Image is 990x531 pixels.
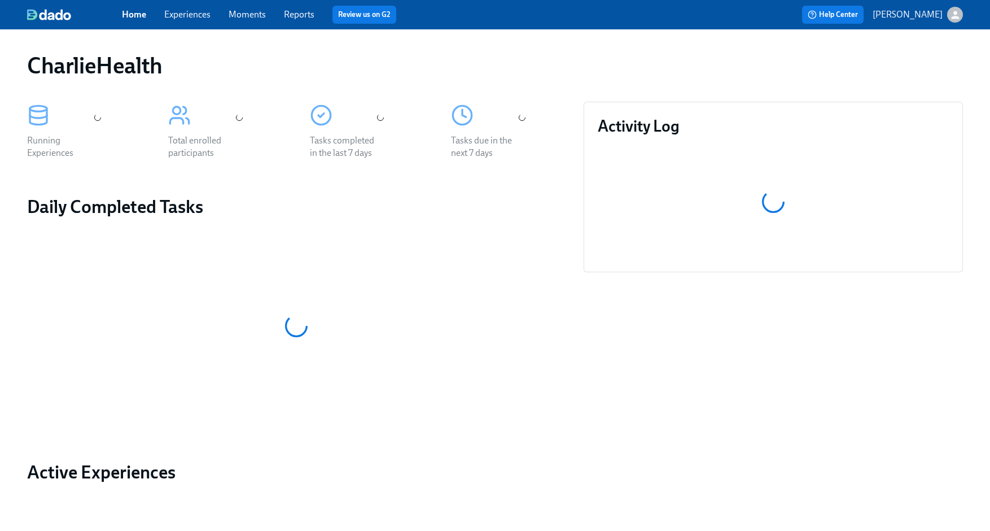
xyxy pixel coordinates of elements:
a: Review us on G2 [338,9,391,20]
p: [PERSON_NAME] [873,8,943,21]
button: Help Center [802,6,864,24]
a: Reports [284,9,314,20]
span: Help Center [808,9,858,20]
button: [PERSON_NAME] [873,7,963,23]
h2: Daily Completed Tasks [27,195,566,218]
img: dado [27,9,71,20]
a: Active Experiences [27,461,566,484]
button: Review us on G2 [332,6,396,24]
div: Tasks completed in the last 7 days [310,134,382,159]
div: Total enrolled participants [168,134,240,159]
a: Experiences [164,9,211,20]
h3: Activity Log [598,116,949,136]
a: Moments [229,9,266,20]
a: dado [27,9,122,20]
a: Home [122,9,146,20]
h1: CharlieHealth [27,52,163,79]
div: Tasks due in the next 7 days [451,134,523,159]
div: Running Experiences [27,134,99,159]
